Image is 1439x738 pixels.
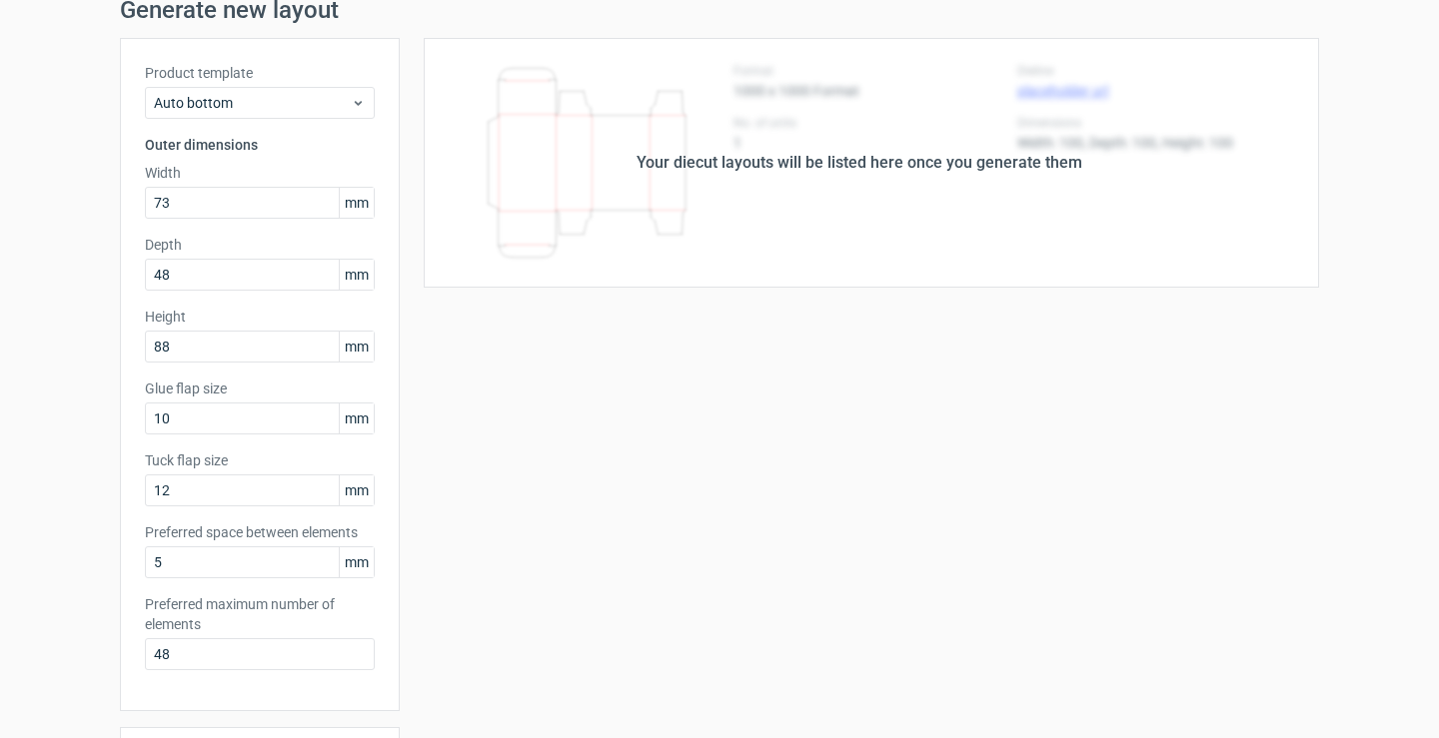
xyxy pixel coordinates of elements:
label: Tuck flap size [145,450,375,470]
span: mm [339,475,374,505]
div: Your diecut layouts will be listed here once you generate them [637,151,1082,175]
span: mm [339,332,374,362]
h3: Outer dimensions [145,135,375,155]
label: Depth [145,235,375,255]
label: Width [145,163,375,183]
label: Height [145,307,375,327]
label: Preferred space between elements [145,522,375,542]
label: Preferred maximum number of elements [145,594,375,634]
span: mm [339,188,374,218]
label: Glue flap size [145,378,375,398]
span: mm [339,547,374,577]
span: Auto bottom [154,93,351,113]
span: mm [339,403,374,433]
span: mm [339,260,374,290]
label: Product template [145,63,375,83]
